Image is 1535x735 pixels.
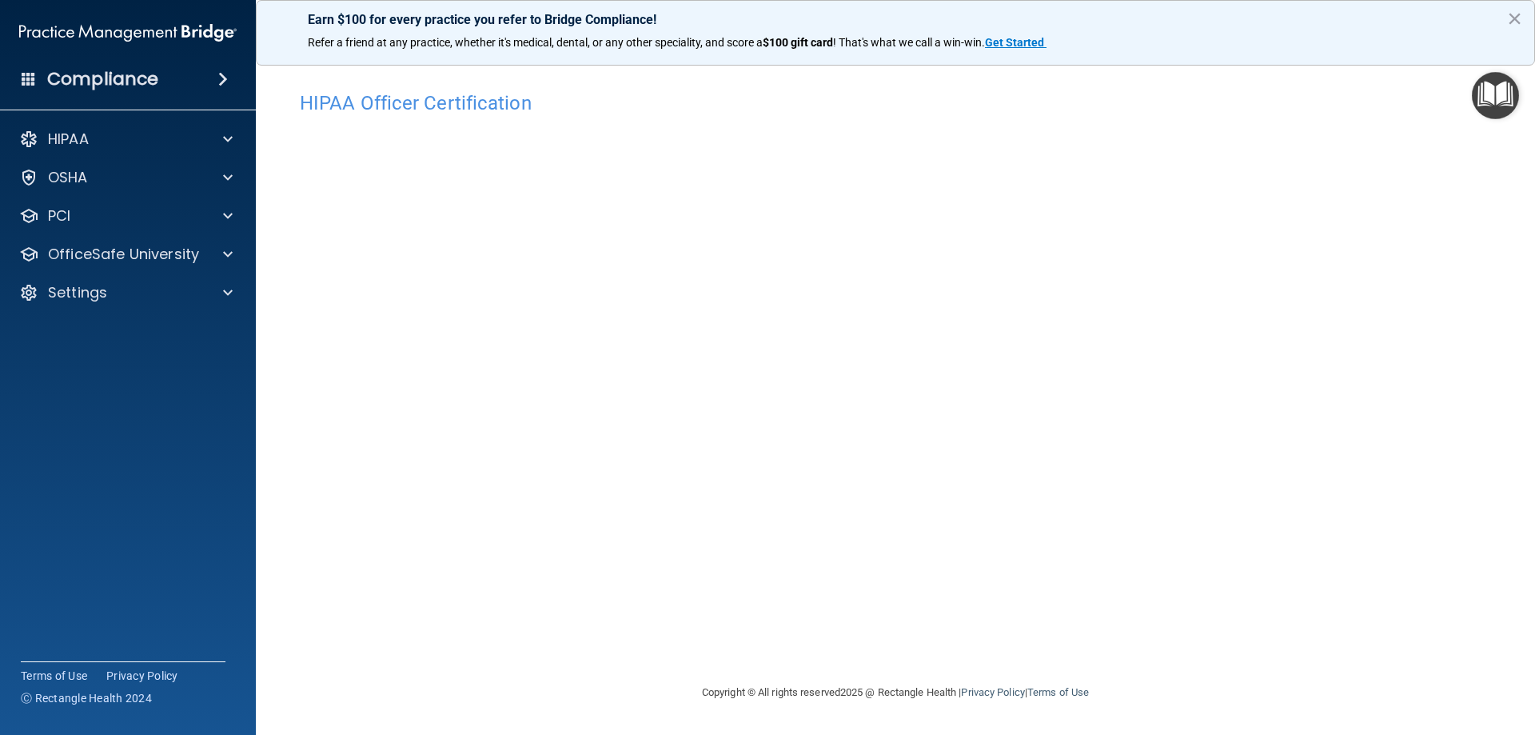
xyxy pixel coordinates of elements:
a: Settings [19,283,233,302]
img: PMB logo [19,17,237,49]
span: ! That's what we call a win-win. [833,36,985,49]
a: HIPAA [19,130,233,149]
a: Get Started [985,36,1047,49]
a: Privacy Policy [106,668,178,684]
a: Terms of Use [21,668,87,684]
a: OfficeSafe University [19,245,233,264]
iframe: hipaa-training [300,122,1491,642]
span: Ⓒ Rectangle Health 2024 [21,690,152,706]
p: OfficeSafe University [48,245,199,264]
button: Open Resource Center [1472,72,1519,119]
p: OSHA [48,168,88,187]
span: Refer a friend at any practice, whether it's medical, dental, or any other speciality, and score a [308,36,763,49]
p: PCI [48,206,70,226]
a: OSHA [19,168,233,187]
strong: Get Started [985,36,1044,49]
h4: HIPAA Officer Certification [300,93,1491,114]
a: Terms of Use [1027,686,1089,698]
p: Earn $100 for every practice you refer to Bridge Compliance! [308,12,1483,27]
strong: $100 gift card [763,36,833,49]
h4: Compliance [47,68,158,90]
a: PCI [19,206,233,226]
button: Close [1507,6,1522,31]
div: Copyright © All rights reserved 2025 @ Rectangle Health | | [604,667,1187,718]
p: Settings [48,283,107,302]
p: HIPAA [48,130,89,149]
a: Privacy Policy [961,686,1024,698]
